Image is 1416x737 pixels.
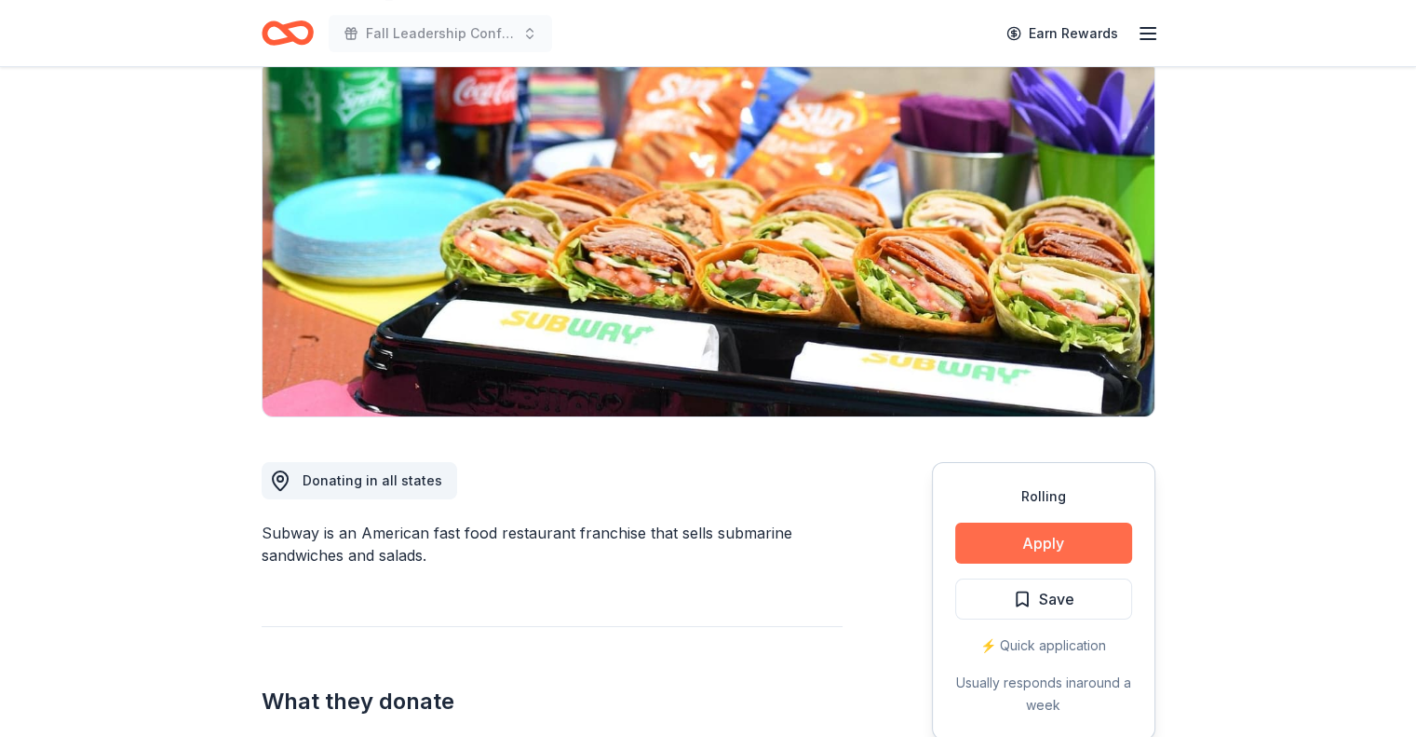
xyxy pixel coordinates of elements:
a: Earn Rewards [995,17,1129,50]
span: Donating in all states [303,472,442,488]
button: Fall Leadership Conference [329,15,552,52]
a: Home [262,11,314,55]
button: Apply [955,523,1132,564]
div: ⚡️ Quick application [955,635,1132,657]
button: Save [955,579,1132,620]
div: Rolling [955,485,1132,508]
span: Save [1039,587,1074,611]
div: Usually responds in around a week [955,672,1132,717]
span: Fall Leadership Conference [366,22,515,45]
div: Subway is an American fast food restaurant franchise that sells submarine sandwiches and salads. [262,522,843,566]
img: Image for Subway [263,61,1154,416]
h2: What they donate [262,687,843,717]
